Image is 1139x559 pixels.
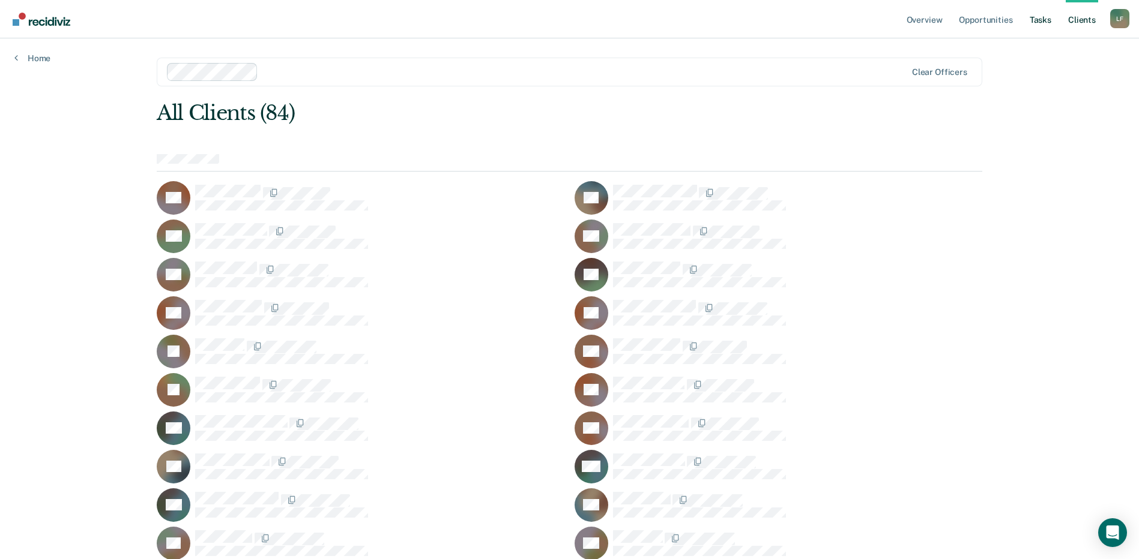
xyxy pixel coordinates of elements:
div: All Clients (84) [157,101,817,125]
img: Recidiviz [13,13,70,26]
button: Profile dropdown button [1110,9,1129,28]
div: Clear officers [912,67,967,77]
div: L F [1110,9,1129,28]
div: Open Intercom Messenger [1098,518,1127,547]
a: Home [14,53,50,64]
